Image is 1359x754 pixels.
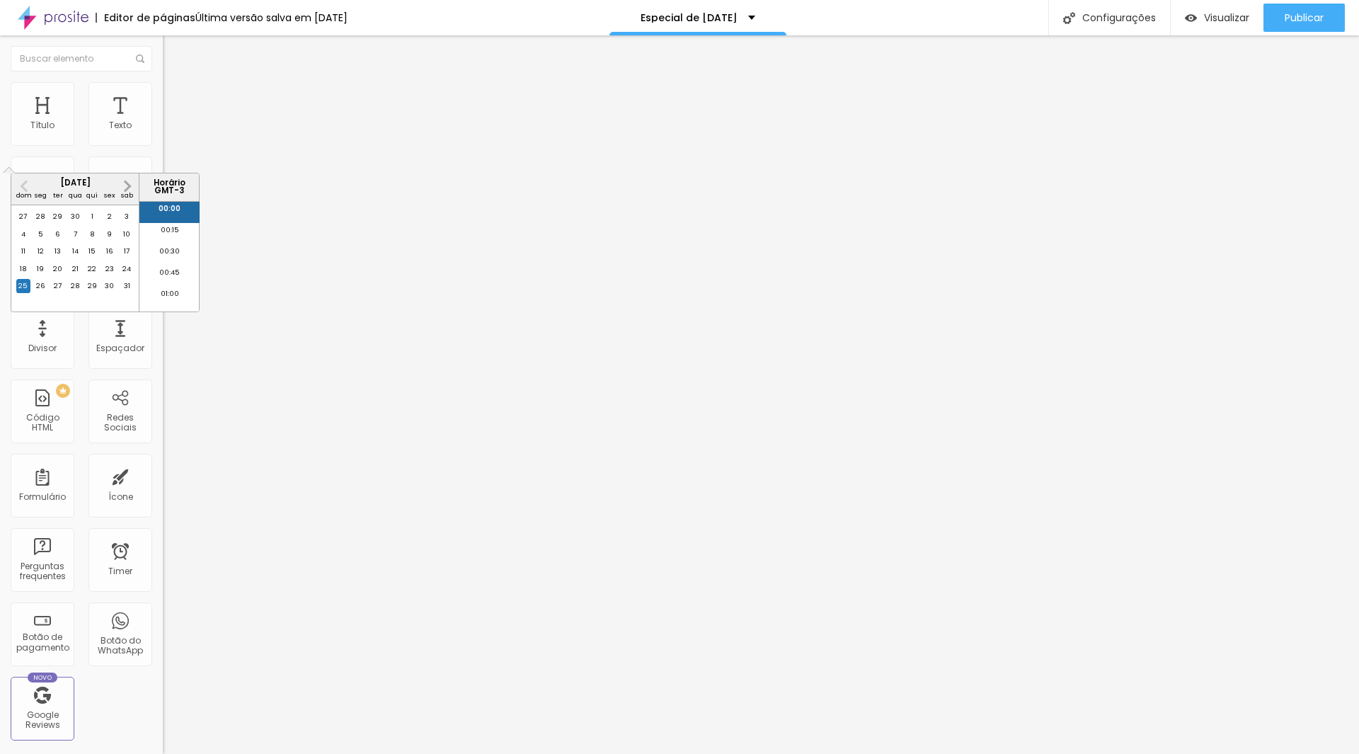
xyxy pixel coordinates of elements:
div: Última versão salva em [DATE] [195,13,348,23]
div: Choose segunda-feira, 28 de abril de 2025 [33,210,47,224]
div: qui [85,188,99,202]
div: Divisor [28,343,57,353]
div: Choose sexta-feira, 16 de maio de 2025 [103,244,117,258]
li: 00:30 [139,244,200,265]
div: Espaçador [96,343,144,353]
div: Choose segunda-feira, 12 de maio de 2025 [33,244,47,258]
div: Choose quinta-feira, 22 de maio de 2025 [85,262,99,276]
div: Google Reviews [14,710,70,731]
div: Choose sábado, 31 de maio de 2025 [120,279,134,293]
div: Timer [108,566,132,576]
div: seg [33,188,47,202]
button: Previous Month [13,175,35,198]
div: Choose quarta-feira, 14 de maio de 2025 [68,244,82,258]
div: Botão de pagamento [14,632,70,653]
div: Choose segunda-feira, 19 de maio de 2025 [33,262,47,276]
div: Choose sábado, 17 de maio de 2025 [120,244,134,258]
li: 00:15 [139,223,200,244]
div: Choose terça-feira, 27 de maio de 2025 [51,279,65,293]
img: Icone [136,55,144,63]
div: Choose domingo, 25 de maio de 2025 [16,279,30,293]
div: [DATE] [11,179,139,187]
div: Choose quinta-feira, 15 de maio de 2025 [85,244,99,258]
div: Choose terça-feira, 13 de maio de 2025 [51,244,65,258]
div: Choose domingo, 18 de maio de 2025 [16,262,30,276]
div: ter [51,188,65,202]
div: Choose terça-feira, 6 de maio de 2025 [51,227,65,241]
div: Choose sábado, 10 de maio de 2025 [120,227,134,241]
div: Choose quinta-feira, 1 de maio de 2025 [85,210,99,224]
div: sex [103,188,117,202]
li: 01:15 [139,308,200,329]
div: Choose sexta-feira, 9 de maio de 2025 [103,227,117,241]
div: Choose sábado, 3 de maio de 2025 [120,210,134,224]
div: Choose quarta-feira, 7 de maio de 2025 [68,227,82,241]
span: Publicar [1285,12,1324,23]
div: Choose domingo, 27 de abril de 2025 [16,210,30,224]
button: Publicar [1263,4,1345,32]
div: Choose terça-feira, 29 de abril de 2025 [51,210,65,224]
button: Visualizar [1171,4,1263,32]
li: 01:00 [139,287,200,308]
div: Perguntas frequentes [14,561,70,582]
img: view-1.svg [1185,12,1197,24]
div: Choose sexta-feira, 2 de maio de 2025 [103,210,117,224]
div: Choose quarta-feira, 21 de maio de 2025 [68,262,82,276]
div: Choose sexta-feira, 30 de maio de 2025 [103,279,117,293]
div: Choose segunda-feira, 26 de maio de 2025 [33,279,47,293]
div: Novo [28,673,58,682]
div: month 2025-05 [15,209,136,295]
div: Choose quinta-feira, 29 de maio de 2025 [85,279,99,293]
p: GMT -3 [143,187,195,195]
div: Choose segunda-feira, 5 de maio de 2025 [33,227,47,241]
span: Visualizar [1204,12,1249,23]
li: 00:00 [139,202,200,223]
div: Choose quarta-feira, 28 de maio de 2025 [68,279,82,293]
div: Formulário [19,492,66,502]
div: Choose terça-feira, 20 de maio de 2025 [51,262,65,276]
div: Código HTML [14,413,70,433]
div: Choose domingo, 11 de maio de 2025 [16,244,30,258]
div: Ícone [108,492,133,502]
div: Choose domingo, 4 de maio de 2025 [16,227,30,241]
div: Redes Sociais [92,413,148,433]
p: Especial de [DATE] [641,13,738,23]
button: Next Month [116,175,139,198]
div: Choose quinta-feira, 8 de maio de 2025 [85,227,99,241]
div: Choose sexta-feira, 23 de maio de 2025 [103,262,117,276]
div: Editor de páginas [96,13,195,23]
li: 00:45 [139,265,200,287]
div: Texto [109,120,132,130]
input: Buscar elemento [11,46,152,72]
img: Icone [1063,12,1075,24]
div: Choose sábado, 24 de maio de 2025 [120,262,134,276]
p: Horário [143,179,195,187]
div: qua [68,188,82,202]
div: Título [30,120,55,130]
div: Choose quarta-feira, 30 de abril de 2025 [68,210,82,224]
div: Botão do WhatsApp [92,636,148,656]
